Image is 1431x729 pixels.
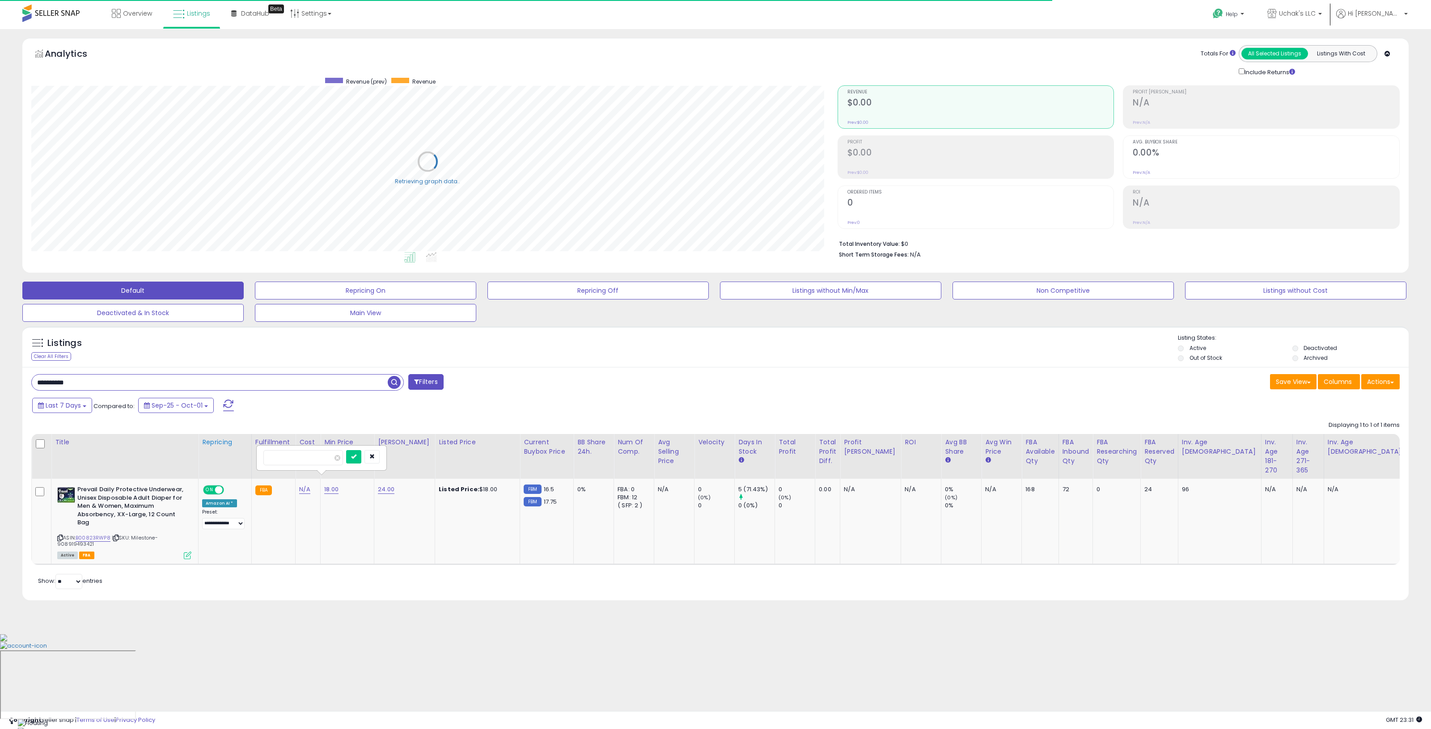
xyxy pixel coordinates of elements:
small: Prev: 0 [847,220,860,225]
button: Default [22,282,244,299]
div: [PERSON_NAME] [378,438,431,447]
div: Num of Comp. [618,438,650,456]
button: All Selected Listings [1241,48,1308,59]
div: Inv. Age [DEMOGRAPHIC_DATA] [1182,438,1257,456]
span: Avg. Buybox Share [1133,140,1399,145]
a: N/A [299,485,310,494]
div: N/A [658,485,687,493]
div: Title [55,438,195,447]
button: Repricing On [255,282,476,299]
span: Profit [PERSON_NAME] [1133,90,1399,95]
div: FBA Available Qty [1025,438,1054,466]
div: FBA inbound Qty [1063,438,1089,466]
div: N/A [905,485,934,493]
button: Listings With Cost [1308,48,1374,59]
div: Inv. Age 181-270 [1265,438,1289,475]
small: FBM [524,485,541,494]
button: Sep-25 - Oct-01 [138,398,214,413]
label: Archived [1304,354,1328,362]
div: Total Profit [779,438,811,456]
div: Current Buybox Price [524,438,570,456]
button: Non Competitive [953,282,1174,299]
div: Avg Selling Price [658,438,690,466]
b: Prevail Daily Protective Underwear, Unisex Disposable Adult Diaper for Men & Women, Maximum Absor... [77,485,186,529]
b: Listed Price: [439,485,479,493]
p: Listing States: [1178,334,1409,342]
div: FBA Researching Qty [1097,438,1137,466]
button: Deactivated & In Stock [22,304,244,322]
span: N/A [910,250,921,259]
div: 96 [1182,485,1254,493]
div: ( SFP: 2 ) [618,501,647,510]
li: $0 [839,238,1393,249]
button: Columns [1318,374,1360,389]
span: OFF [223,486,237,494]
div: Preset: [202,509,245,529]
div: $18.00 [439,485,513,493]
div: FBM: 12 [618,493,647,501]
span: Last 7 Days [46,401,81,410]
small: Avg BB Share. [945,456,950,464]
span: 17.75 [544,497,557,506]
button: Listings without Min/Max [720,282,941,299]
span: Show: entries [38,577,102,585]
div: 0% [945,501,981,510]
div: 0 [698,501,734,510]
div: N/A [1328,485,1414,493]
div: Totals For [1201,50,1236,58]
div: 0 [779,501,815,510]
div: 0 (0%) [738,501,775,510]
a: 18.00 [324,485,339,494]
div: N/A [1265,485,1286,493]
span: DataHub [241,9,269,18]
button: Last 7 Days [32,398,92,413]
h5: Listings [47,337,82,350]
div: Inv. Age [DEMOGRAPHIC_DATA]-180 [1328,438,1417,456]
div: Include Returns [1232,67,1306,76]
span: Ordered Items [847,190,1114,195]
div: 0.00 [819,485,833,493]
span: Revenue [847,90,1114,95]
div: Cost [299,438,317,447]
h2: 0.00% [1133,147,1399,160]
div: BB Share 24h. [577,438,610,456]
span: Overview [123,9,152,18]
span: ROI [1133,190,1399,195]
a: Help [1206,1,1253,29]
small: Avg Win Price. [985,456,991,464]
div: Inv. Age 271-365 [1296,438,1320,475]
span: ON [204,486,215,494]
div: Avg Win Price [985,438,1018,456]
small: FBA [255,485,272,495]
small: Days In Stock. [738,456,744,464]
div: Fulfillment [255,438,292,447]
span: All listings currently available for purchase on Amazon [57,552,78,559]
div: 0% [945,485,981,493]
div: Listed Price [439,438,516,447]
div: 72 [1063,485,1086,493]
span: 16.5 [544,485,555,493]
div: Displaying 1 to 1 of 1 items [1329,421,1400,430]
div: 5 (71.43%) [738,485,775,493]
div: Days In Stock [738,438,771,456]
h2: N/A [1133,97,1399,110]
span: Hi [PERSON_NAME] [1348,9,1401,18]
small: (0%) [779,494,791,501]
i: Get Help [1212,8,1224,19]
div: 0 [698,485,734,493]
a: Hi [PERSON_NAME] [1336,9,1408,29]
span: Sep-25 - Oct-01 [152,401,203,410]
div: Profit [PERSON_NAME] [844,438,897,456]
div: Total Profit Diff. [819,438,836,466]
div: ASIN: [57,485,191,558]
div: N/A [1296,485,1317,493]
h2: $0.00 [847,97,1114,110]
b: Short Term Storage Fees: [839,251,909,258]
div: 0 [1097,485,1134,493]
button: Repricing Off [487,282,709,299]
div: 168 [1025,485,1051,493]
div: ROI [905,438,937,447]
div: Min Price [324,438,370,447]
div: N/A [985,485,1015,493]
div: FBA: 0 [618,485,647,493]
